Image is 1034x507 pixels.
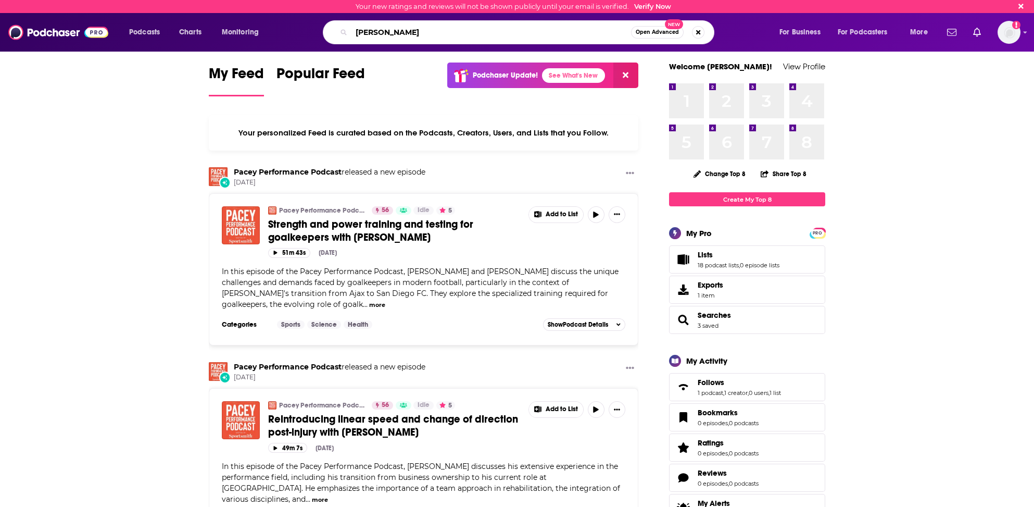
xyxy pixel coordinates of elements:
a: See What's New [542,68,605,83]
a: Exports [669,276,825,304]
a: View Profile [783,61,825,71]
button: Show More Button [529,402,583,417]
span: 56 [382,205,389,216]
img: Reintroducing linear speed and change of direction post-injury with Loren Landow [222,401,260,439]
a: Health [344,320,372,329]
a: 3 saved [698,322,718,329]
span: , [728,419,729,427]
a: 0 podcasts [729,450,759,457]
span: Open Advanced [636,30,679,35]
button: more [369,301,385,310]
span: , [768,389,770,397]
span: 56 [382,400,389,411]
a: My Feed [209,65,264,96]
div: Your new ratings and reviews will not be shown publicly until your email is verified. [356,3,671,10]
a: Create My Top 8 [669,192,825,206]
div: Your personalized Feed is curated based on the Podcasts, Creators, Users, and Lists that you Follow. [209,115,638,151]
a: 0 podcasts [729,419,759,427]
a: Searches [673,313,693,327]
p: Podchaser Update! [473,71,538,80]
a: Sports [277,320,305,329]
button: open menu [903,24,941,41]
a: Idle [413,206,434,215]
span: Reintroducing linear speed and change of direction post-injury with [PERSON_NAME] [268,413,518,439]
span: PRO [811,229,824,237]
span: 1 item [698,292,723,299]
span: Add to List [546,405,578,413]
a: Strength and power training and testing for goalkeepers with [PERSON_NAME] [268,218,521,244]
button: Show More Button [609,206,625,223]
a: Verify Now [634,3,671,10]
button: more [312,496,328,504]
a: Charts [172,24,208,41]
a: Lists [673,252,693,267]
div: New Episode [219,372,231,383]
span: Ratings [698,438,724,448]
img: Podchaser - Follow, Share and Rate Podcasts [8,22,108,42]
span: Strength and power training and testing for goalkeepers with [PERSON_NAME] [268,218,473,244]
img: Pacey Performance Podcast [268,206,276,215]
button: Show More Button [609,401,625,418]
span: Reviews [669,464,825,492]
a: 0 episodes [698,480,728,487]
span: Popular Feed [276,65,365,89]
span: Searches [669,306,825,334]
a: Idle [413,401,434,410]
span: Show Podcast Details [548,321,608,328]
img: Strength and power training and testing for goalkeepers with Yoeri Pegel [222,206,260,244]
span: My Feed [209,65,264,89]
div: Search podcasts, credits, & more... [333,20,724,44]
button: open menu [215,24,272,41]
span: Bookmarks [698,408,738,417]
h3: Categories [222,320,269,329]
a: 1 creator [724,389,748,397]
a: Ratings [673,440,693,455]
input: Search podcasts, credits, & more... [351,24,631,41]
button: open menu [772,24,834,41]
a: Pacey Performance Podcast [279,401,365,410]
a: 56 [372,401,393,410]
a: Show notifications dropdown [969,23,985,41]
span: ... [363,300,368,309]
span: New [665,19,684,29]
span: Charts [179,25,201,40]
span: Idle [418,205,430,216]
span: Lists [669,245,825,274]
a: Reviews [673,471,693,485]
a: Lists [698,250,779,259]
button: open menu [831,24,903,41]
span: , [723,389,724,397]
span: , [728,480,729,487]
a: 0 users [749,389,768,397]
span: ... [306,494,310,504]
button: Change Top 8 [687,167,752,180]
span: , [748,389,749,397]
span: [DATE] [234,373,425,382]
span: In this episode of the Pacey Performance Podcast, [PERSON_NAME] discusses his extensive experienc... [222,462,620,504]
img: User Profile [998,21,1020,44]
img: Pacey Performance Podcast [268,401,276,410]
span: Bookmarks [669,403,825,431]
button: Show More Button [529,207,583,222]
button: 51m 43s [268,248,310,258]
a: Pacey Performance Podcast [234,167,342,177]
a: 0 episodes [698,419,728,427]
a: Searches [698,311,731,320]
a: PRO [811,229,824,237]
a: Bookmarks [698,408,759,417]
span: Exports [698,280,723,290]
span: Podcasts [129,25,160,40]
a: Follows [673,380,693,394]
button: 5 [436,401,455,410]
button: Show profile menu [998,21,1020,44]
button: Share Top 8 [760,164,807,184]
span: Ratings [669,434,825,462]
div: My Activity [686,356,727,366]
button: Open AdvancedNew [631,26,684,39]
a: 1 list [770,389,781,397]
img: Pacey Performance Podcast [209,167,228,186]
